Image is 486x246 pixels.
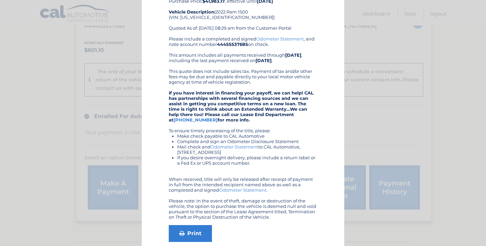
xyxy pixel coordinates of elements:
[177,133,317,139] li: Make check payable to CAL Automotive
[217,42,248,47] b: 44455537685
[177,144,317,155] li: Mail check and to CAL Automotive, [STREET_ADDRESS]
[169,225,212,242] a: Print
[177,155,317,166] li: If you desire overnight delivery, please include a return label or a Fed Ex or UPS account number.
[219,187,267,193] a: Odometer Statement
[169,90,314,122] strong: If you have interest in financing your payoff, we can help! CAL has partnerships with several fin...
[211,144,258,149] a: Odometer Statement
[177,139,317,144] li: Complete and sign an Odometer Disclosure Statement
[256,36,304,42] a: Odometer Statement
[169,9,215,15] strong: Vehicle Description:
[173,117,218,122] a: [PHONE_NUMBER]
[169,36,317,220] div: Please include a completed and signed , and note account number on check. This amount includes al...
[285,52,301,58] b: [DATE]
[255,58,272,63] b: [DATE]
